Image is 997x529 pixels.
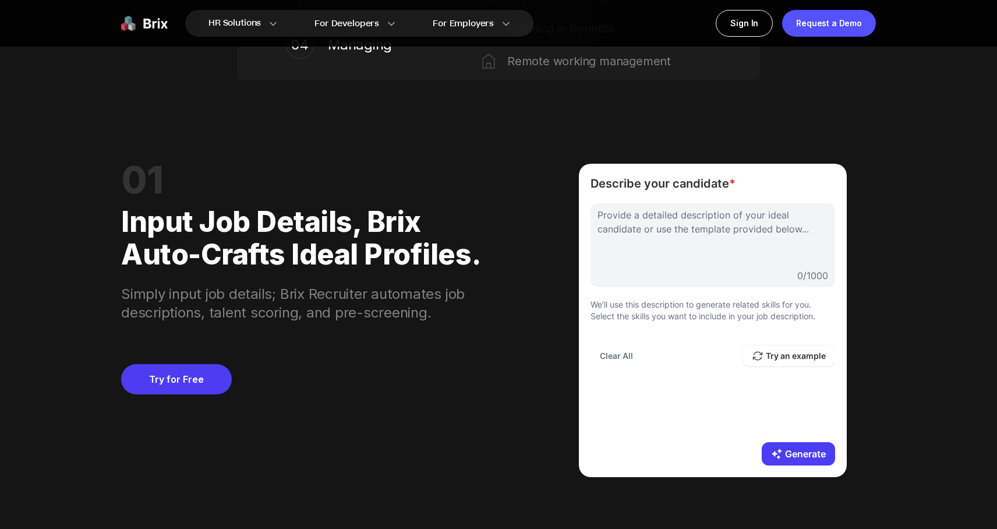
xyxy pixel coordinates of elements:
[743,345,835,366] button: Try an example
[507,52,711,70] div: Remote working management
[208,14,261,33] span: HR Solutions
[591,345,642,366] button: Clear All
[121,164,491,196] div: 01
[121,196,491,271] div: Input job details, Brix auto-crafts ideal profiles.
[433,17,494,30] span: For Employers
[716,10,773,37] a: Sign In
[782,10,876,37] a: Request a Demo
[797,269,828,283] span: 0 / 1000
[121,364,232,394] a: Try for Free
[762,442,835,465] button: Generate
[121,271,491,322] div: Simply input job details; Brix Recruiter automates job descriptions, talent scoring, and pre-scre...
[591,175,835,192] span: Describe your candidate
[591,299,835,322] p: We’ll use this description to generate related skills for you. Select the skills you want to incl...
[591,203,835,241] div: Provide a detailed description of your ideal candidate or use the template provided below...
[314,17,379,30] span: For Developers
